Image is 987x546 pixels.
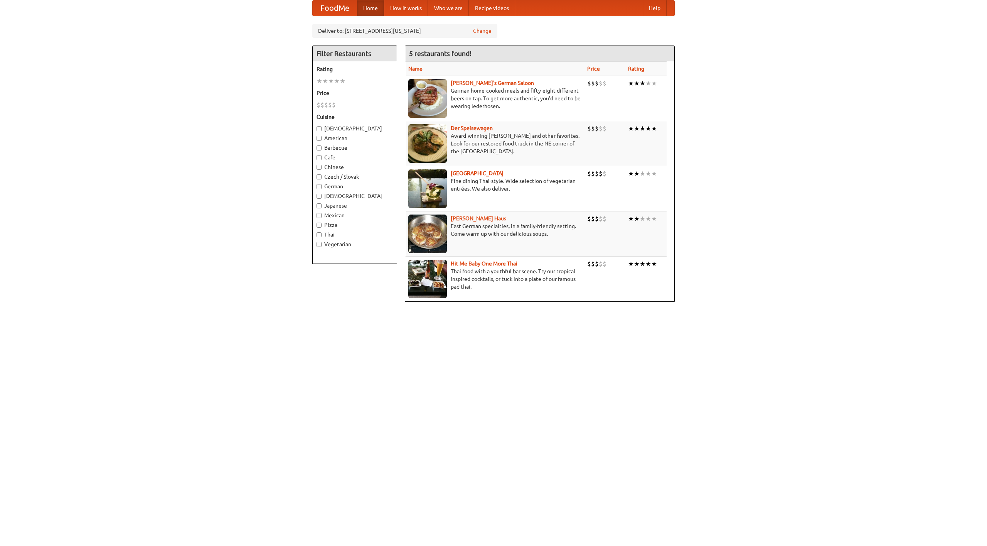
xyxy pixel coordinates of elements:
img: speisewagen.jpg [408,124,447,163]
a: Who we are [428,0,469,16]
img: babythai.jpg [408,260,447,298]
li: ★ [640,215,645,223]
label: American [317,134,393,142]
li: $ [599,124,603,133]
li: $ [603,169,606,178]
label: Japanese [317,202,393,210]
li: $ [595,124,599,133]
li: ★ [651,260,657,268]
li: ★ [645,79,651,88]
label: Cafe [317,154,393,161]
li: ★ [640,260,645,268]
a: Der Speisewagen [451,125,493,131]
a: Recipe videos [469,0,515,16]
li: ★ [651,79,657,88]
li: $ [595,169,599,178]
input: Czech / Slovak [317,174,322,179]
label: Czech / Slovak [317,173,393,181]
li: ★ [634,169,640,178]
label: Pizza [317,221,393,229]
li: $ [599,260,603,268]
label: Mexican [317,211,393,219]
a: Rating [628,66,644,72]
label: [DEMOGRAPHIC_DATA] [317,125,393,132]
a: Price [587,66,600,72]
li: $ [591,124,595,133]
input: American [317,136,322,141]
li: ★ [628,169,634,178]
a: How it works [384,0,428,16]
input: Vegetarian [317,242,322,247]
li: $ [599,79,603,88]
p: Fine dining Thai-style. Wide selection of vegetarian entrées. We also deliver. [408,177,581,193]
li: $ [595,215,599,223]
li: ★ [645,124,651,133]
input: [DEMOGRAPHIC_DATA] [317,194,322,199]
h4: Filter Restaurants [313,46,397,61]
input: Japanese [317,203,322,208]
li: ★ [340,77,345,85]
li: $ [328,101,332,109]
li: ★ [317,77,322,85]
li: $ [603,260,606,268]
label: Vegetarian [317,240,393,248]
li: $ [591,215,595,223]
li: $ [587,124,591,133]
li: $ [595,79,599,88]
input: Pizza [317,223,322,228]
h5: Price [317,89,393,97]
a: FoodMe [313,0,357,16]
label: [DEMOGRAPHIC_DATA] [317,192,393,200]
div: Deliver to: [STREET_ADDRESS][US_STATE] [312,24,497,38]
li: $ [591,79,595,88]
li: ★ [628,124,634,133]
a: Hit Me Baby One More Thai [451,260,517,267]
li: $ [591,260,595,268]
a: Name [408,66,423,72]
li: ★ [640,124,645,133]
input: German [317,184,322,189]
input: [DEMOGRAPHIC_DATA] [317,126,322,131]
input: Barbecue [317,145,322,150]
input: Mexican [317,213,322,218]
li: ★ [634,124,640,133]
li: $ [595,260,599,268]
h5: Rating [317,65,393,73]
li: $ [587,169,591,178]
li: ★ [628,260,634,268]
li: ★ [640,79,645,88]
a: [PERSON_NAME]'s German Saloon [451,80,534,86]
li: $ [587,260,591,268]
li: ★ [651,169,657,178]
li: ★ [634,79,640,88]
img: kohlhaus.jpg [408,215,447,253]
label: Barbecue [317,144,393,152]
li: $ [332,101,336,109]
label: Thai [317,231,393,238]
label: German [317,183,393,190]
input: Chinese [317,165,322,170]
img: esthers.jpg [408,79,447,118]
li: ★ [628,215,634,223]
li: $ [599,169,603,178]
li: ★ [645,169,651,178]
li: $ [587,215,591,223]
a: Home [357,0,384,16]
li: ★ [634,260,640,268]
li: ★ [651,215,657,223]
img: satay.jpg [408,169,447,208]
li: $ [599,215,603,223]
a: Change [473,27,492,35]
li: $ [603,215,606,223]
p: Thai food with a youthful bar scene. Try our tropical inspired cocktails, or tuck into a plate of... [408,267,581,291]
li: $ [587,79,591,88]
li: ★ [334,77,340,85]
input: Thai [317,232,322,237]
li: ★ [634,215,640,223]
li: $ [320,101,324,109]
li: ★ [651,124,657,133]
li: $ [603,124,606,133]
